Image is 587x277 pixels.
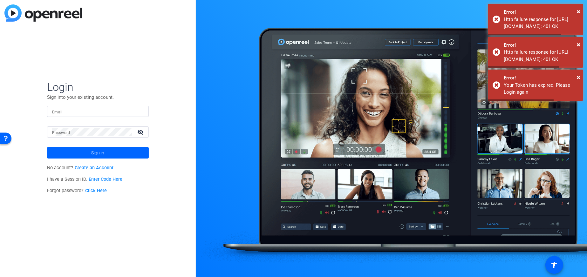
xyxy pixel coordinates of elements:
p: Sign into your existing account. [47,94,149,101]
button: Close [577,7,580,16]
span: Login [47,80,149,94]
span: × [577,73,580,81]
mat-icon: accessibility [550,261,558,269]
button: Sign in [47,147,149,159]
button: Close [577,40,580,49]
a: Enter Code Here [89,177,122,182]
div: Your Token has expired. Please Login again [504,82,578,96]
img: blue-gradient.svg [4,4,82,22]
mat-label: Password [52,131,70,135]
div: Http failure response for https://capture.openreel.com/api/projects/details/?project_id=107467: 4... [504,49,578,63]
input: Enter Email Address [52,108,144,115]
span: × [577,8,580,15]
div: Error! [504,74,578,82]
mat-label: Email [52,110,63,114]
mat-icon: visibility_off [133,127,149,137]
a: Create an Account [75,165,113,171]
span: Forgot password? [47,188,107,193]
span: × [577,41,580,48]
div: Error! [504,9,578,16]
button: Close [577,72,580,82]
div: Error! [504,42,578,49]
span: Sign in [91,145,104,161]
span: No account? [47,165,113,171]
div: Http failure response for https://capture.openreel.com/api/filters/project: 401 OK [504,16,578,30]
a: Click Here [85,188,107,193]
span: I have a Session ID. [47,177,122,182]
